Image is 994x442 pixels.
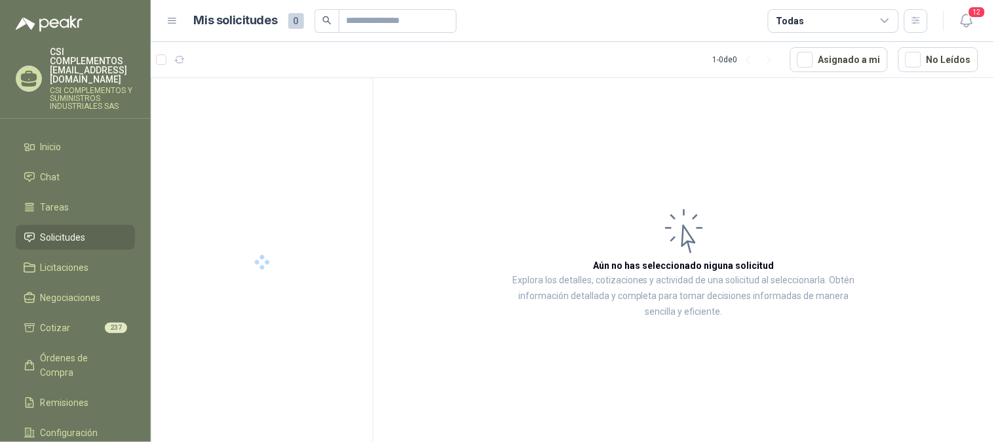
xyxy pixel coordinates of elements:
a: Remisiones [16,390,135,415]
p: CSI COMPLEMENTOS Y SUMINISTROS INDUSTRIALES SAS [50,87,135,110]
a: Negociaciones [16,285,135,310]
button: 12 [955,9,978,33]
h3: Aún no has seleccionado niguna solicitud [594,258,774,273]
span: search [322,16,332,25]
div: 1 - 0 de 0 [713,49,780,70]
span: Inicio [41,140,62,154]
h1: Mis solicitudes [194,11,278,30]
span: Negociaciones [41,291,101,305]
span: Remisiones [41,395,89,410]
button: No Leídos [898,47,978,72]
a: Tareas [16,195,135,220]
a: Inicio [16,134,135,159]
a: Licitaciones [16,255,135,280]
img: Logo peakr [16,16,83,31]
span: Órdenes de Compra [41,351,123,380]
span: Configuración [41,426,98,440]
span: Tareas [41,200,69,214]
span: Cotizar [41,321,71,335]
span: 0 [288,13,304,29]
a: Solicitudes [16,225,135,250]
button: Asignado a mi [790,47,888,72]
div: Todas [776,14,804,28]
p: Explora los detalles, cotizaciones y actividad de una solicitud al seleccionarla. Obtén informaci... [505,273,863,320]
span: Chat [41,170,60,184]
p: CSI COMPLEMENTOS [EMAIL_ADDRESS][DOMAIN_NAME] [50,47,135,84]
a: Chat [16,165,135,190]
a: Órdenes de Compra [16,346,135,385]
a: Cotizar237 [16,315,135,340]
span: Licitaciones [41,260,89,275]
span: Solicitudes [41,230,86,245]
span: 237 [105,323,127,333]
span: 12 [968,6,986,18]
